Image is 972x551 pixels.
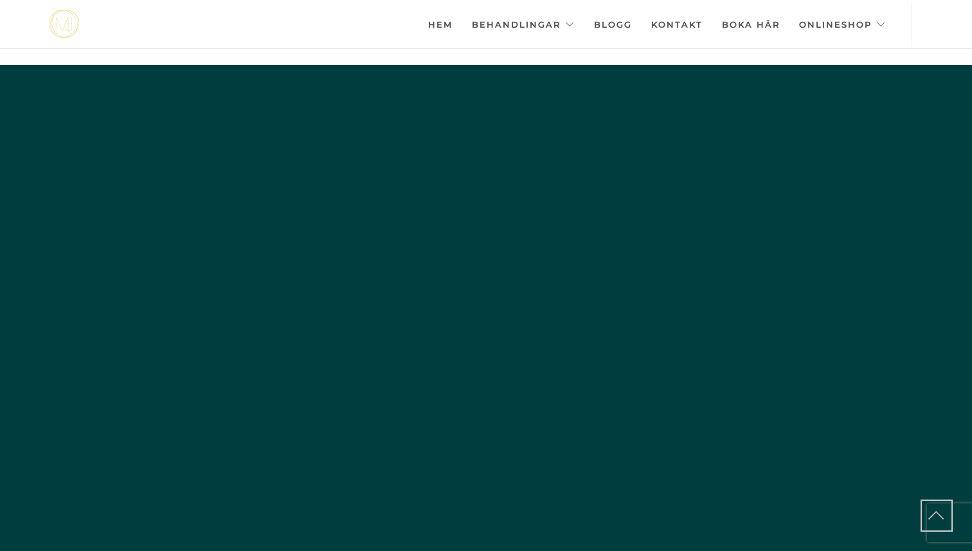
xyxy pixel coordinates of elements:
a: mjstudio mjstudio mjstudio [49,10,79,39]
a: Boka här [722,2,780,47]
a: Hem [428,2,453,47]
a: Kontakt [651,2,703,47]
a: Blogg [594,2,632,47]
a: Behandlingar [472,2,575,47]
img: mjstudio [49,10,79,39]
a: Onlineshop [799,2,886,47]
